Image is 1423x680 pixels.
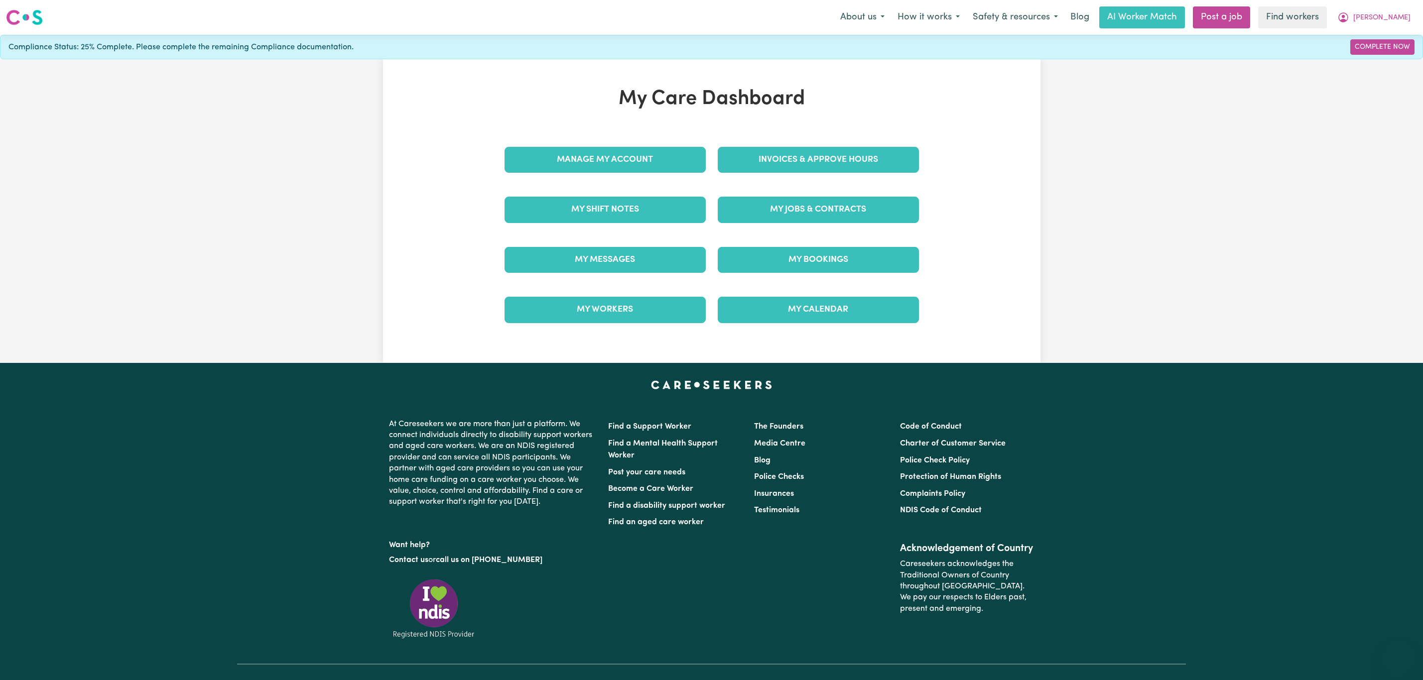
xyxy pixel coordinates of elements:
a: The Founders [754,423,803,431]
a: My Messages [505,247,706,273]
a: Code of Conduct [900,423,962,431]
a: Find a Mental Health Support Worker [608,440,718,459]
span: Compliance Status: 25% Complete. Please complete the remaining Compliance documentation. [8,41,354,53]
a: My Calendar [718,297,919,323]
a: call us on [PHONE_NUMBER] [436,556,542,564]
a: Contact us [389,556,428,564]
p: or [389,551,596,569]
a: My Bookings [718,247,919,273]
a: Police Check Policy [900,456,970,464]
a: Find workers [1258,6,1327,28]
a: Post a job [1193,6,1250,28]
a: Protection of Human Rights [900,473,1001,481]
a: Complaints Policy [900,490,965,498]
button: How it works [891,7,966,28]
a: Careseekers logo [6,6,43,29]
img: Careseekers logo [6,8,43,26]
a: Media Centre [754,440,805,448]
a: Become a Care Worker [608,485,693,493]
a: Careseekers home page [651,381,772,389]
a: Blog [754,456,771,464]
h2: Acknowledgement of Country [900,543,1034,555]
a: My Workers [505,297,706,323]
a: Charter of Customer Service [900,440,1006,448]
a: Blog [1064,6,1095,28]
a: My Jobs & Contracts [718,197,919,223]
p: Careseekers acknowledges the Traditional Owners of Country throughout [GEOGRAPHIC_DATA]. We pay o... [900,555,1034,618]
a: Post your care needs [608,468,685,476]
p: Want help? [389,536,596,551]
button: Safety & resources [966,7,1064,28]
a: Find a Support Worker [608,423,691,431]
iframe: Button to launch messaging window, conversation in progress [1383,640,1415,672]
a: My Shift Notes [505,197,706,223]
a: Find an aged care worker [608,518,704,526]
img: Registered NDIS provider [389,577,479,640]
p: At Careseekers we are more than just a platform. We connect individuals directly to disability su... [389,415,596,512]
a: Testimonials [754,506,799,514]
a: Invoices & Approve Hours [718,147,919,173]
a: Manage My Account [505,147,706,173]
span: [PERSON_NAME] [1353,12,1411,23]
button: My Account [1331,7,1417,28]
a: Insurances [754,490,794,498]
a: Police Checks [754,473,804,481]
button: About us [834,7,891,28]
a: AI Worker Match [1099,6,1185,28]
a: Complete Now [1350,39,1415,55]
h1: My Care Dashboard [499,87,925,111]
a: Find a disability support worker [608,502,725,510]
a: NDIS Code of Conduct [900,506,982,514]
